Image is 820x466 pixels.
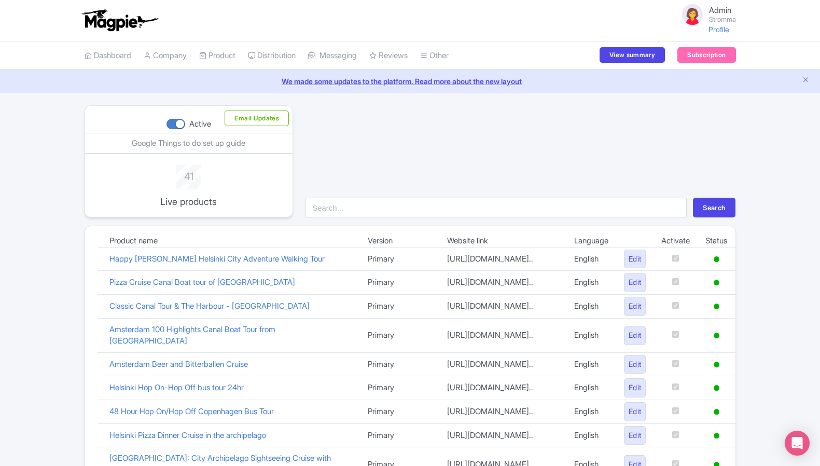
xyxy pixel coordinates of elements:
[624,402,646,421] a: Edit
[305,198,687,217] input: Search...
[785,431,810,456] div: Open Intercom Messenger
[624,250,646,269] a: Edit
[109,406,274,416] a: 48 Hour Hop On/Hop Off Copenhagen Bus Tour
[360,400,439,424] td: Primary
[709,5,731,15] span: Admin
[439,423,566,447] td: [URL][DOMAIN_NAME]..
[102,235,360,247] td: Product name
[6,76,814,87] a: We made some updates to the platform. Read more about the new layout
[360,318,439,352] td: Primary
[802,75,810,87] button: Close announcement
[189,118,211,130] div: Active
[708,25,729,34] a: Profile
[693,198,735,217] button: Search
[248,42,296,70] a: Distribution
[566,295,616,319] td: English
[132,138,245,148] a: Google Things to do set up guide
[109,359,248,369] a: Amsterdam Beer and Bitterballen Cruise
[109,382,244,392] a: Helsinki Hop On-Hop Off bus tour 24hr
[677,47,735,63] a: Subscription
[439,376,566,400] td: [URL][DOMAIN_NAME]..
[144,42,187,70] a: Company
[566,235,616,247] td: Language
[109,324,275,346] a: Amsterdam 100 Highlights Canal Boat Tour from [GEOGRAPHIC_DATA]
[709,16,736,23] small: Stromma
[79,9,160,32] img: logo-ab69f6fb50320c5b225c76a69d11143b.png
[674,2,736,27] a: Admin Stromma
[566,271,616,295] td: English
[439,247,566,271] td: [URL][DOMAIN_NAME]..
[225,111,289,126] button: Email Updates
[420,42,449,70] a: Other
[624,355,646,374] a: Edit
[680,2,705,27] img: avatar_key_member-9c1dde93af8b07d7383eb8b5fb890c87.png
[109,430,266,440] a: Helsinki Pizza Dinner Cruise in the archipelago
[360,423,439,447] td: Primary
[369,42,408,70] a: Reviews
[439,295,566,319] td: [URL][DOMAIN_NAME]..
[109,277,295,287] a: Pizza Cruise Canal Boat tour of [GEOGRAPHIC_DATA]
[624,378,646,398] a: Edit
[566,318,616,352] td: English
[439,271,566,295] td: [URL][DOMAIN_NAME]..
[624,326,646,345] a: Edit
[85,42,131,70] a: Dashboard
[109,301,310,311] a: Classic Canal Tour & The Harbour - [GEOGRAPHIC_DATA]
[109,254,325,264] a: Happy [PERSON_NAME] Helsinki City Adventure Walking Tour
[360,295,439,319] td: Primary
[600,47,665,63] a: View summary
[566,423,616,447] td: English
[360,352,439,376] td: Primary
[360,376,439,400] td: Primary
[146,165,231,184] div: 41
[566,247,616,271] td: English
[439,352,566,376] td: [URL][DOMAIN_NAME]..
[146,195,231,209] p: Live products
[654,235,698,247] td: Activate
[439,400,566,424] td: [URL][DOMAIN_NAME]..
[566,376,616,400] td: English
[566,400,616,424] td: English
[624,426,646,445] a: Edit
[360,247,439,271] td: Primary
[360,235,439,247] td: Version
[439,318,566,352] td: [URL][DOMAIN_NAME]..
[624,297,646,316] a: Edit
[698,235,735,247] td: Status
[439,235,566,247] td: Website link
[566,352,616,376] td: English
[199,42,235,70] a: Product
[308,42,357,70] a: Messaging
[360,271,439,295] td: Primary
[624,273,646,292] a: Edit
